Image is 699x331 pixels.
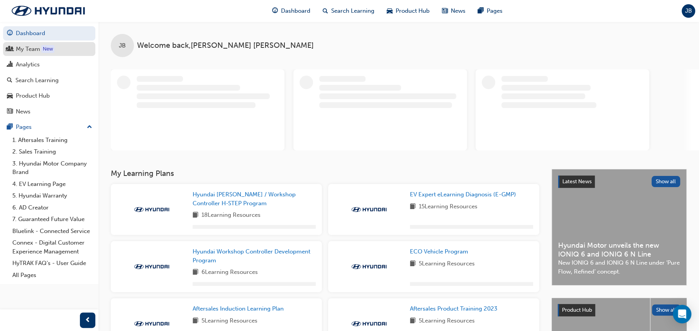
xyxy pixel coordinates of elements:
span: Welcome back , [PERSON_NAME] [PERSON_NAME] [137,41,314,50]
span: New IONIQ 6 and IONIQ 6 N Line under ‘Pure Flow, Refined’ concept. [558,258,680,276]
span: book-icon [410,259,416,269]
span: pages-icon [478,6,484,16]
a: Dashboard [3,26,95,41]
span: people-icon [7,46,13,53]
span: JB [685,7,692,15]
a: Bluelink - Connected Service [9,225,95,237]
span: up-icon [87,122,92,132]
a: 1. Aftersales Training [9,134,95,146]
div: My Team [16,45,40,54]
span: car-icon [7,93,13,100]
a: Aftersales Product Training 2023 [410,304,501,313]
span: Pages [487,7,503,15]
span: Product Hub [562,307,592,313]
a: 5. Hyundai Warranty [9,190,95,202]
span: Hyundai Motor unveils the new IONIQ 6 and IONIQ 6 N Line [558,241,680,258]
span: news-icon [7,108,13,115]
a: guage-iconDashboard [266,3,316,19]
a: All Pages [9,269,95,281]
span: Aftersales Induction Learning Plan [193,305,284,312]
div: Tooltip anchor [41,45,54,53]
img: Trak [130,206,173,213]
button: Show all [652,304,681,316]
a: Analytics [3,57,95,72]
a: Product Hub [3,89,95,103]
button: Pages [3,120,95,134]
a: HyTRAK FAQ's - User Guide [9,257,95,269]
div: Open Intercom Messenger [673,305,691,323]
a: ECO Vehicle Program [410,247,471,256]
a: Connex - Digital Customer Experience Management [9,237,95,257]
span: book-icon [193,211,198,220]
a: My Team [3,42,95,56]
span: Hyundai Workshop Controller Development Program [193,248,310,264]
div: Analytics [16,60,40,69]
span: search-icon [323,6,328,16]
span: 18 Learning Resources [201,211,261,220]
img: Trak [348,320,390,328]
span: Latest News [562,178,592,185]
a: 3. Hyundai Motor Company Brand [9,158,95,178]
span: book-icon [193,268,198,277]
span: book-icon [410,202,416,212]
a: Hyundai [PERSON_NAME] / Workshop Controller H-STEP Program [193,190,316,208]
a: Aftersales Induction Learning Plan [193,304,287,313]
a: search-iconSearch Learning [316,3,381,19]
div: Search Learning [15,76,59,85]
span: Product Hub [396,7,430,15]
span: 6 Learning Resources [201,268,258,277]
span: 5 Learning Resources [419,259,475,269]
span: book-icon [410,316,416,326]
a: Search Learning [3,73,95,88]
a: EV Expert eLearning Diagnosis (E-GMP) [410,190,519,199]
a: Latest NewsShow all [558,176,680,188]
span: Aftersales Product Training 2023 [410,305,498,312]
a: Latest NewsShow allHyundai Motor unveils the new IONIQ 6 and IONIQ 6 N LineNew IONIQ 6 and IONIQ ... [552,169,687,285]
span: guage-icon [272,6,278,16]
a: 7. Guaranteed Future Value [9,213,95,225]
span: 15 Learning Resources [419,202,477,212]
div: Pages [16,123,32,132]
span: ECO Vehicle Program [410,248,468,255]
a: Hyundai Workshop Controller Development Program [193,247,316,265]
span: EV Expert eLearning Diagnosis (E-GMP) [410,191,516,198]
span: JB [119,41,126,50]
span: search-icon [7,77,12,84]
button: JB [682,4,695,18]
span: prev-icon [85,316,91,325]
div: News [16,107,30,116]
span: chart-icon [7,61,13,68]
span: news-icon [442,6,448,16]
a: 2. Sales Training [9,146,95,158]
a: News [3,105,95,119]
a: Product HubShow all [558,304,680,316]
div: Product Hub [16,91,50,100]
img: Trak [348,206,390,213]
span: pages-icon [7,124,13,131]
img: Trak [4,3,93,19]
a: 6. AD Creator [9,202,95,214]
span: 5 Learning Resources [419,316,475,326]
img: Trak [348,263,390,270]
a: pages-iconPages [472,3,509,19]
a: 4. EV Learning Page [9,178,95,190]
h3: My Learning Plans [111,169,539,178]
img: Trak [130,320,173,328]
span: Hyundai [PERSON_NAME] / Workshop Controller H-STEP Program [193,191,296,207]
span: guage-icon [7,30,13,37]
span: News [451,7,465,15]
button: DashboardMy TeamAnalyticsSearch LearningProduct HubNews [3,25,95,120]
span: 5 Learning Resources [201,316,257,326]
img: Trak [130,263,173,270]
span: Dashboard [281,7,310,15]
span: book-icon [193,316,198,326]
span: car-icon [387,6,393,16]
button: Show all [652,176,680,187]
a: car-iconProduct Hub [381,3,436,19]
a: news-iconNews [436,3,472,19]
span: Search Learning [331,7,374,15]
